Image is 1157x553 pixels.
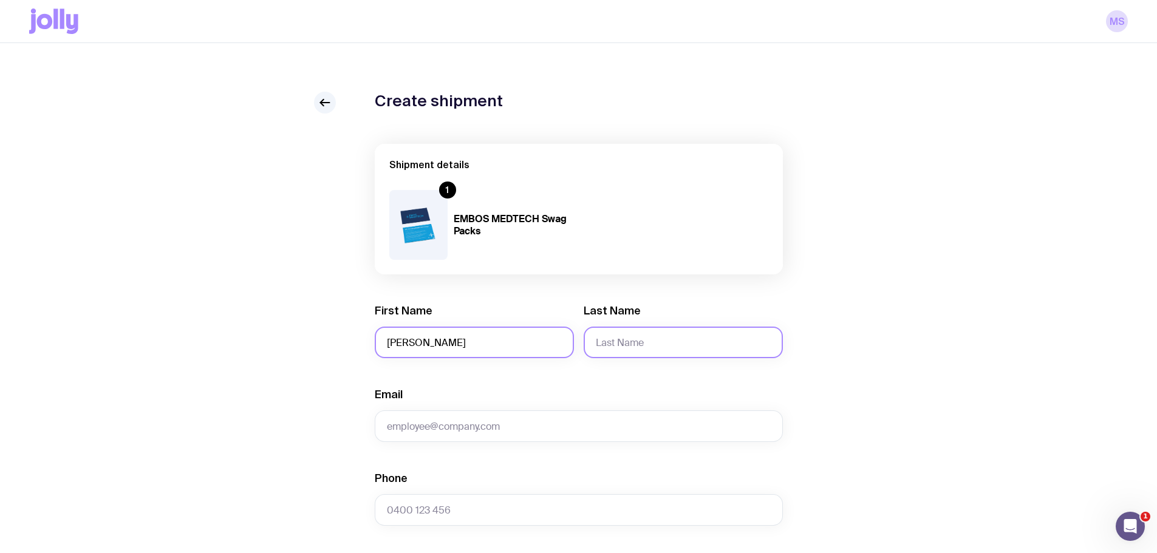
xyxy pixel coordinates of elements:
div: 1 [439,182,456,198]
input: 0400 123 456 [375,494,783,526]
input: employee@company.com [375,410,783,442]
h2: Shipment details [389,158,768,171]
input: Last Name [584,327,783,358]
label: First Name [375,304,432,318]
h1: Create shipment [375,92,503,110]
span: 1 [1141,512,1150,521]
label: Email [375,387,403,402]
h4: EMBOS MEDTECH Swag Packs [454,213,572,237]
a: MS [1106,10,1128,32]
input: First Name [375,327,574,358]
label: Last Name [584,304,641,318]
label: Phone [375,471,408,486]
iframe: Intercom live chat [1116,512,1145,541]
